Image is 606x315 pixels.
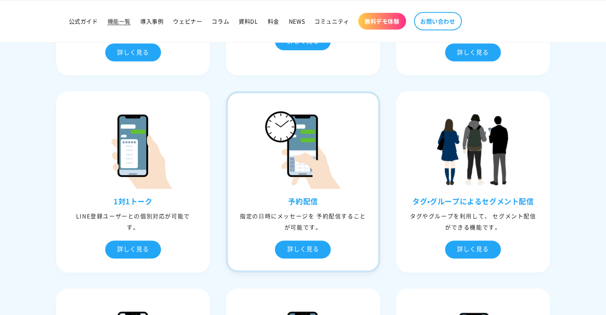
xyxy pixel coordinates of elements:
[420,18,455,25] span: お問い合わせ
[64,13,103,29] a: 公式ガイド
[135,13,168,29] a: 導入事例
[212,18,229,25] span: コラム
[228,197,378,206] h3: 予約配信
[58,210,208,233] div: LINE登録ユーザーとの個別対応が可能です。
[445,43,501,61] div: 詳しく見る
[140,18,163,25] span: 導入事例
[69,18,98,25] span: 公式ガイド
[108,18,131,25] span: 機能一覧
[414,12,462,30] a: お問い合わせ
[228,210,378,233] div: 指定の⽇時にメッセージを 予約配信することが可能です。
[263,109,343,189] img: 予約配信
[58,197,208,206] h3: 1対1トーク
[398,210,548,233] div: タグやグループを利⽤して、 セグメント配信ができる機能です。
[365,18,400,25] span: 無料デモ体験
[358,13,406,29] a: 無料デモ体験
[168,13,207,29] a: ウェビナー
[310,13,354,29] a: コミュニティ
[105,43,161,61] div: 詳しく見る
[239,18,258,25] span: 資料DL
[314,18,349,25] span: コミュニティ
[284,13,310,29] a: NEWS
[289,18,305,25] span: NEWS
[105,241,161,258] div: 詳しく見る
[433,109,513,189] img: タグ•グループによるセグメント配信
[275,241,331,258] div: 詳しく見る
[268,18,279,25] span: 料金
[207,13,234,29] a: コラム
[445,241,501,258] div: 詳しく見る
[103,13,135,29] a: 機能一覧
[173,18,202,25] span: ウェビナー
[263,13,284,29] a: 料金
[234,13,263,29] a: 資料DL
[93,109,173,189] img: 1対1トーク
[398,197,548,206] h3: タグ•グループによるセグメント配信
